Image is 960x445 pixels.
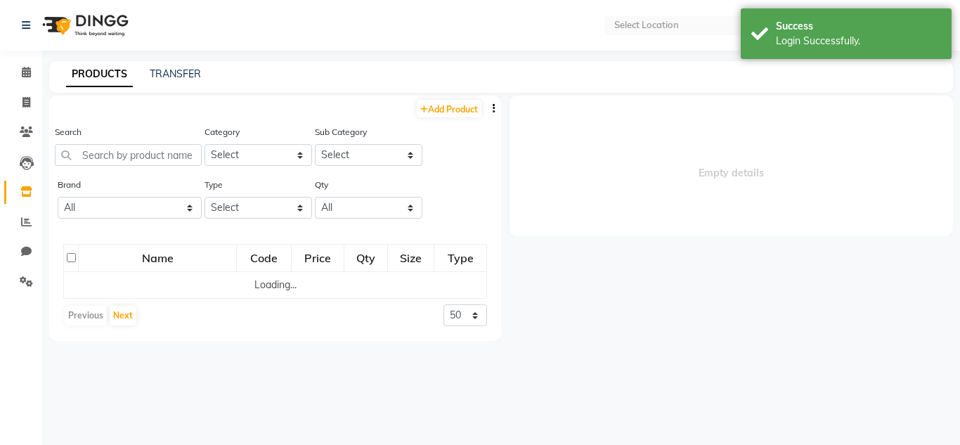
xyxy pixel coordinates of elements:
div: Qty [345,245,386,271]
div: Name [79,245,235,271]
div: Type [435,245,486,271]
div: Success [776,19,941,34]
td: Loading... [64,272,487,299]
span: Empty details [510,96,953,236]
div: Code [238,245,290,271]
label: Brand [58,179,81,191]
div: Price [292,245,344,271]
label: Search [55,126,82,138]
button: Next [110,306,136,325]
label: Category [205,126,240,138]
div: Login Successfully. [776,34,941,49]
input: Search by product name or code [55,144,202,166]
a: PRODUCTS [66,62,133,87]
label: Qty [315,179,328,191]
label: Sub Category [315,126,367,138]
div: Select Location [614,18,679,32]
div: Size [389,245,434,271]
label: Type [205,179,223,191]
img: logo [36,6,132,45]
a: Add Product [417,100,481,117]
a: TRANSFER [150,67,201,80]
